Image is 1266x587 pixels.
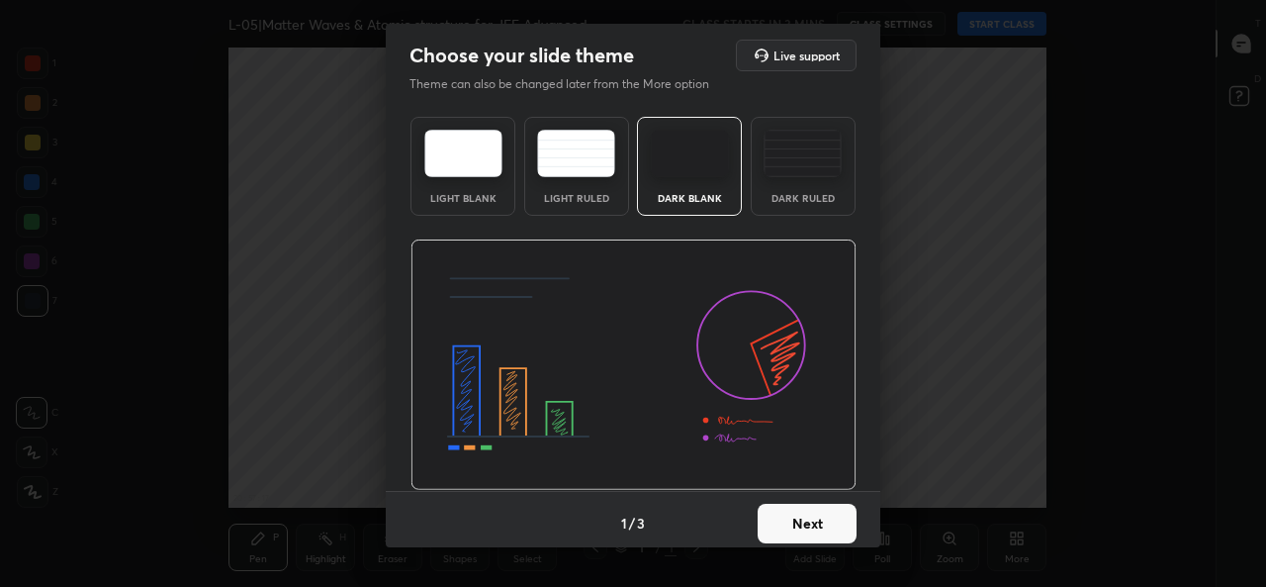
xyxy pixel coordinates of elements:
img: lightTheme.e5ed3b09.svg [424,130,502,177]
h4: 1 [621,513,627,534]
div: Light Ruled [537,193,616,203]
img: darkThemeBanner.d06ce4a2.svg [410,240,857,491]
h5: Live support [773,49,840,61]
div: Light Blank [423,193,502,203]
img: darkTheme.f0cc69e5.svg [651,130,729,177]
h4: 3 [637,513,645,534]
img: darkRuledTheme.de295e13.svg [764,130,842,177]
h2: Choose your slide theme [409,43,634,68]
p: Theme can also be changed later from the More option [409,75,730,93]
h4: / [629,513,635,534]
img: lightRuledTheme.5fabf969.svg [537,130,615,177]
div: Dark Ruled [764,193,843,203]
button: Next [758,504,857,543]
div: Dark Blank [650,193,729,203]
